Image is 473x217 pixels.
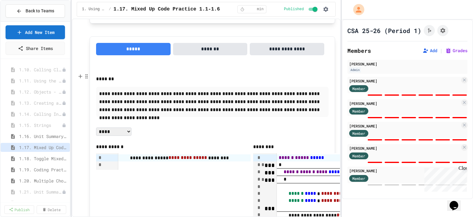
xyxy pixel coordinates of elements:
span: 1.22. Mixed Up Code Practice 1b (1.7-1.15) [19,200,62,206]
a: Share Items [6,42,65,55]
button: Click to see fork details [424,25,435,36]
span: 1.11. Using the Math Class [19,77,62,84]
span: min [257,7,264,12]
span: 1.12. Objects - Instances of Classes [19,89,62,95]
div: Chat with us now!Close [2,2,42,39]
span: / [109,7,111,12]
div: [PERSON_NAME] [349,78,460,84]
span: Member [352,108,365,114]
span: Published [284,7,304,12]
iframe: chat widget [447,192,467,211]
div: [PERSON_NAME] [349,123,460,129]
a: Publish [4,205,34,214]
div: Unpublished [62,201,66,205]
h2: Members [347,46,371,55]
span: 1.15. Strings [19,122,62,128]
div: Unpublished [62,123,66,127]
h1: CSA 25-26 (Period 1) [347,26,421,35]
div: Unpublished [62,101,66,105]
button: Back to Teams [6,4,65,18]
div: My Account [347,2,366,17]
div: Unpublished [62,90,66,94]
span: | [440,47,443,54]
span: 1. Using Objects and Methods [82,7,106,12]
span: Member [352,131,365,136]
button: Grades [445,48,467,54]
div: [PERSON_NAME] [349,168,460,173]
span: 1.10. Calling Class Methods [19,66,62,73]
span: 1.20. Multiple Choice Exercises for Unit 1a (1.1-1.6) [19,177,67,184]
span: 1.13. Creating and Initializing Objects: Constructors [19,100,62,106]
div: Unpublished [62,112,66,116]
iframe: chat widget [422,165,467,192]
div: Content is published and visible to students [284,6,319,13]
button: Assignment Settings [437,25,448,36]
span: 1.14. Calling Instance Methods [19,111,62,117]
span: Member [352,176,365,181]
div: [PERSON_NAME] [349,145,460,151]
span: 1.21. Unit Summary 1b (1.7-1.15) [19,189,62,195]
span: Member [352,86,365,91]
div: Admin [349,67,361,73]
div: [PERSON_NAME] [349,61,466,67]
a: Add New Item [6,25,65,39]
div: [PERSON_NAME] [349,101,460,106]
span: 1.17. Mixed Up Code Practice 1.1-1.6 [114,6,220,13]
div: Unpublished [62,79,66,83]
span: 1.16. Unit Summary 1a (1.1-1.6) [19,133,67,140]
span: 1.17. Mixed Up Code Practice 1.1-1.6 [19,144,67,151]
a: Delete [37,205,67,214]
span: Member [352,153,365,159]
span: Back to Teams [26,8,54,14]
div: Unpublished [62,190,66,194]
span: 1.18. Toggle Mixed Up or Write Code Practice 1.1-1.6 [19,155,67,162]
span: 1.19. Coding Practice 1a (1.1-1.6) [19,166,67,173]
button: Add [422,48,437,54]
div: Unpublished [62,68,66,72]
